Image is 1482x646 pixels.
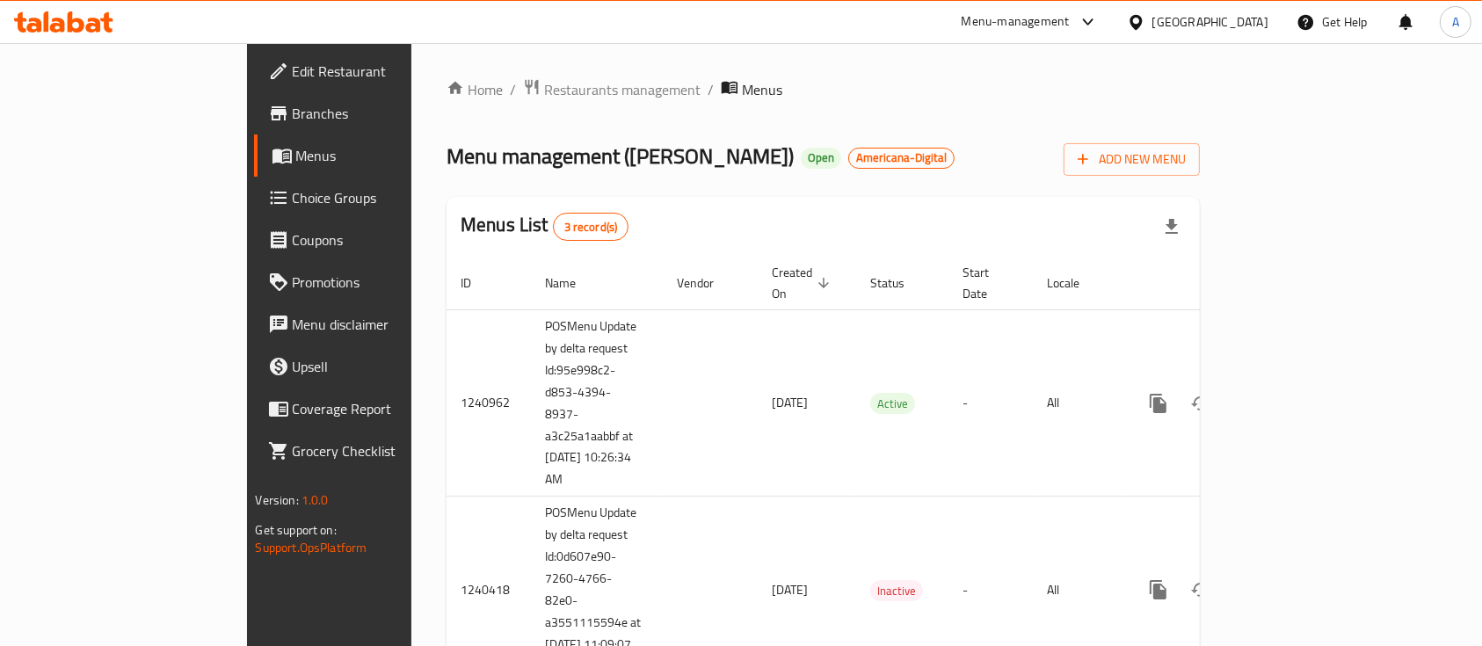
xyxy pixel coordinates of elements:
[1047,272,1102,294] span: Locale
[293,356,481,377] span: Upsell
[708,79,714,100] li: /
[293,314,481,335] span: Menu disclaimer
[254,50,495,92] a: Edit Restaurant
[254,219,495,261] a: Coupons
[523,78,701,101] a: Restaurants management
[948,309,1033,497] td: -
[293,61,481,82] span: Edit Restaurant
[293,272,481,293] span: Promotions
[1180,569,1222,611] button: Change Status
[772,578,808,601] span: [DATE]
[962,11,1070,33] div: Menu-management
[1033,309,1123,497] td: All
[801,150,841,165] span: Open
[870,393,915,414] div: Active
[254,303,495,345] a: Menu disclaimer
[254,388,495,430] a: Coverage Report
[554,219,628,236] span: 3 record(s)
[461,212,628,241] h2: Menus List
[447,136,794,176] span: Menu management ( [PERSON_NAME] )
[870,272,927,294] span: Status
[254,430,495,472] a: Grocery Checklist
[553,213,629,241] div: Total records count
[1064,143,1200,176] button: Add New Menu
[510,79,516,100] li: /
[870,581,923,601] span: Inactive
[1137,382,1180,425] button: more
[1180,382,1222,425] button: Change Status
[293,103,481,124] span: Branches
[293,229,481,250] span: Coupons
[461,272,494,294] span: ID
[1151,206,1193,248] div: Export file
[1152,12,1268,32] div: [GEOGRAPHIC_DATA]
[256,519,337,541] span: Get support on:
[772,262,835,304] span: Created On
[1452,12,1459,32] span: A
[772,391,808,414] span: [DATE]
[254,345,495,388] a: Upsell
[1078,149,1186,171] span: Add New Menu
[256,489,299,512] span: Version:
[254,261,495,303] a: Promotions
[301,489,329,512] span: 1.0.0
[870,394,915,414] span: Active
[254,134,495,177] a: Menus
[544,79,701,100] span: Restaurants management
[256,536,367,559] a: Support.OpsPlatform
[742,79,782,100] span: Menus
[801,148,841,169] div: Open
[293,440,481,461] span: Grocery Checklist
[1123,257,1320,310] th: Actions
[254,92,495,134] a: Branches
[677,272,737,294] span: Vendor
[296,145,481,166] span: Menus
[870,580,923,601] div: Inactive
[447,78,1200,101] nav: breadcrumb
[293,187,481,208] span: Choice Groups
[293,398,481,419] span: Coverage Report
[254,177,495,219] a: Choice Groups
[849,150,954,165] span: Americana-Digital
[963,262,1012,304] span: Start Date
[1137,569,1180,611] button: more
[531,309,663,497] td: POSMenu Update by delta request Id:95e998c2-d853-4394-8937-a3c25a1aabbf at [DATE] 10:26:34 AM
[545,272,599,294] span: Name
